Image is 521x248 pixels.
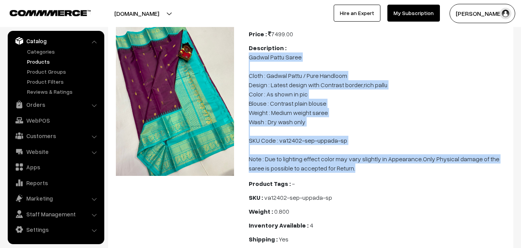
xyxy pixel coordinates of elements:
[10,113,102,127] a: WebPOS
[10,34,102,48] a: Catalog
[116,19,234,176] img: 17579223041013gadwal-saree-va12402-sep.jpeg
[25,57,102,66] a: Products
[10,176,102,190] a: Reports
[249,44,287,52] b: Description :
[279,235,289,243] span: Yes
[249,221,309,229] b: Inventory Available :
[25,88,102,96] a: Reviews & Ratings
[10,160,102,174] a: Apps
[249,235,278,243] b: Shipping :
[10,145,102,159] a: Website
[387,5,440,22] a: My Subscription
[334,5,380,22] a: Hire an Expert
[25,78,102,86] a: Product Filters
[274,208,289,215] span: 0.800
[249,180,291,187] b: Product Tags :
[450,4,515,23] button: [PERSON_NAME]
[249,29,509,39] div: 7499.00
[25,47,102,56] a: Categories
[249,30,267,38] b: Price :
[10,207,102,221] a: Staff Management
[10,129,102,143] a: Customers
[10,10,91,16] img: COMMMERCE
[292,180,295,187] span: -
[249,194,263,201] b: SKU :
[10,191,102,205] a: Marketing
[10,8,77,17] a: COMMMERCE
[10,223,102,236] a: Settings
[264,194,332,201] span: va12402-sep-uppada-sp
[87,4,186,23] button: [DOMAIN_NAME]
[310,221,313,229] span: 4
[249,208,273,215] b: Weight :
[249,52,509,173] p: Gadwal Pattu Saree Cloth : Gadwal Pattu / Pure Handloom Design : Latest design with Contrast bord...
[25,67,102,76] a: Product Groups
[500,8,511,19] img: user
[10,98,102,111] a: Orders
